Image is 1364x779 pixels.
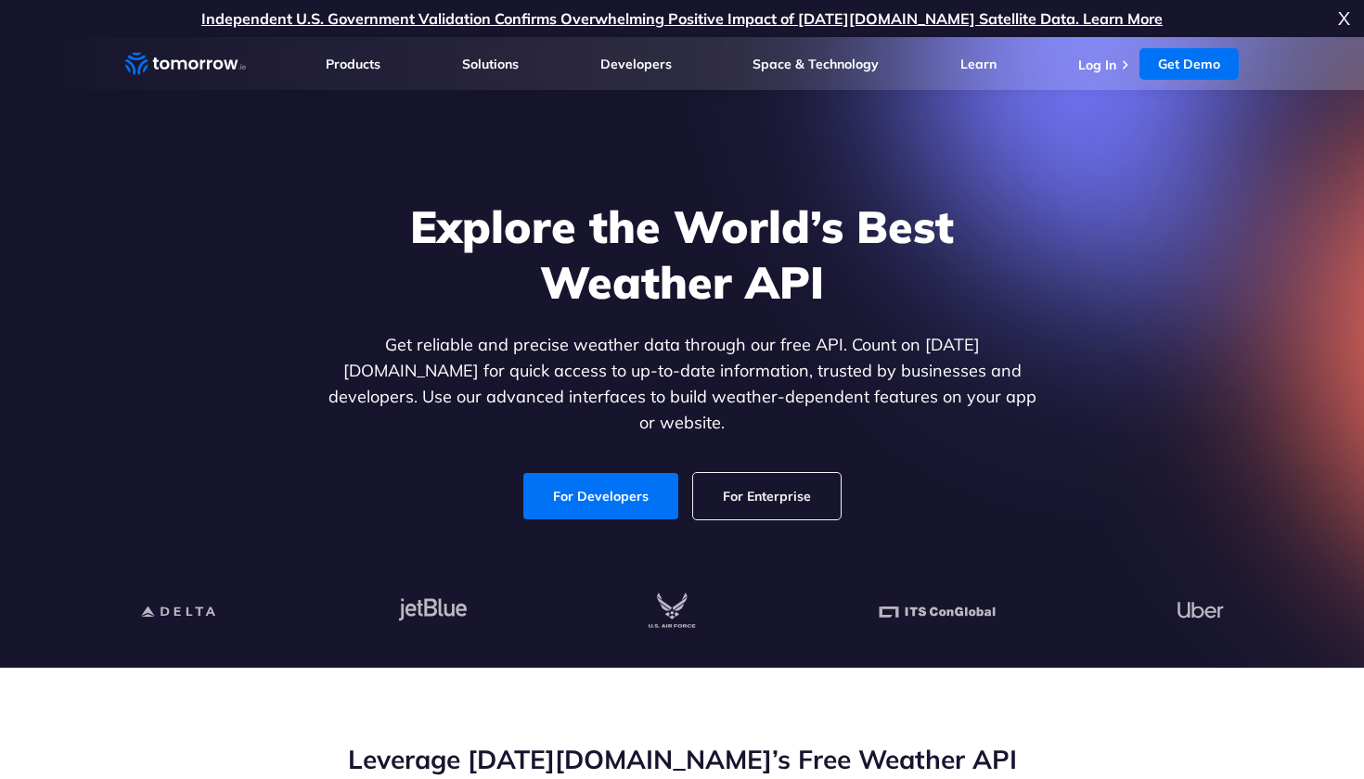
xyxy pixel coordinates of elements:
[201,9,1163,28] a: Independent U.S. Government Validation Confirms Overwhelming Positive Impact of [DATE][DOMAIN_NAM...
[1078,57,1116,73] a: Log In
[960,56,997,72] a: Learn
[753,56,879,72] a: Space & Technology
[324,198,1040,310] h1: Explore the World’s Best Weather API
[326,56,380,72] a: Products
[125,50,246,78] a: Home link
[324,332,1040,436] p: Get reliable and precise weather data through our free API. Count on [DATE][DOMAIN_NAME] for quic...
[1139,48,1239,80] a: Get Demo
[125,742,1239,777] h2: Leverage [DATE][DOMAIN_NAME]’s Free Weather API
[462,56,519,72] a: Solutions
[523,473,678,519] a: For Developers
[693,473,841,519] a: For Enterprise
[600,56,672,72] a: Developers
